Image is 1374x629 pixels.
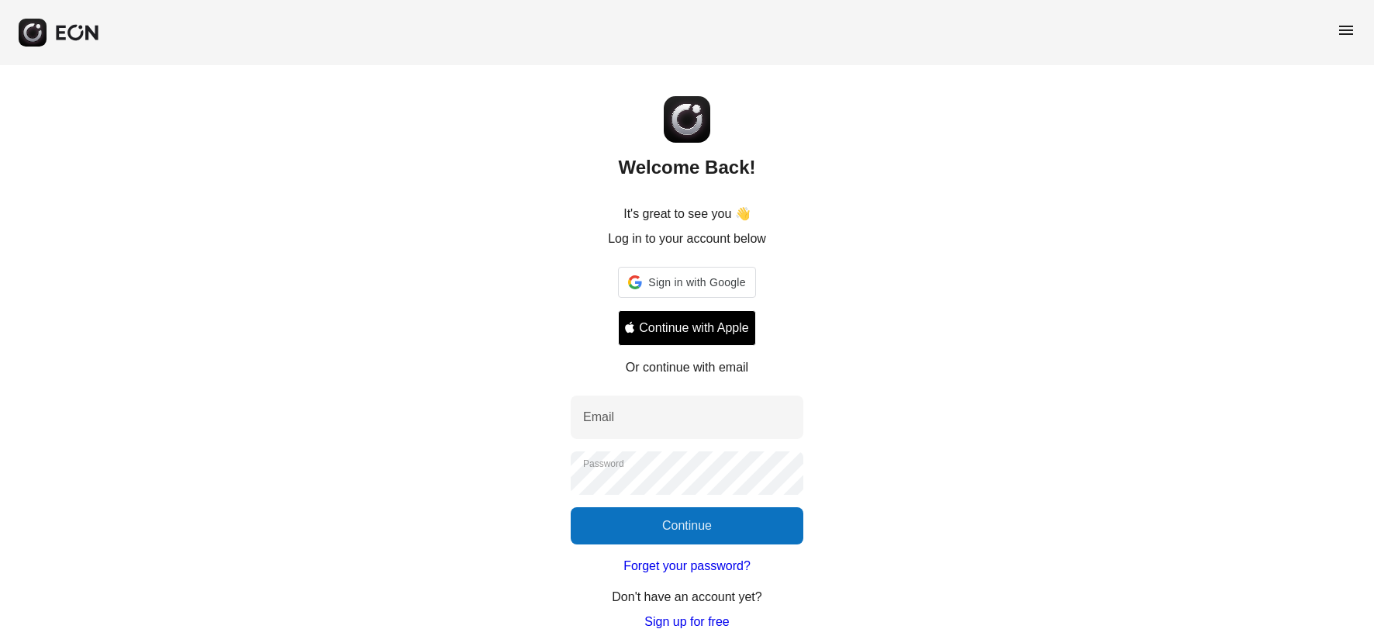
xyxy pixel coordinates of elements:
[571,507,803,544] button: Continue
[619,155,756,180] h2: Welcome Back!
[618,310,755,346] button: Signin with apple ID
[618,267,755,298] div: Sign in with Google
[648,273,745,292] span: Sign in with Google
[1337,21,1355,40] span: menu
[623,557,751,575] a: Forget your password?
[583,408,614,427] label: Email
[612,588,761,607] p: Don't have an account yet?
[626,358,748,377] p: Or continue with email
[623,205,751,223] p: It's great to see you 👋
[608,230,766,248] p: Log in to your account below
[583,458,624,470] label: Password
